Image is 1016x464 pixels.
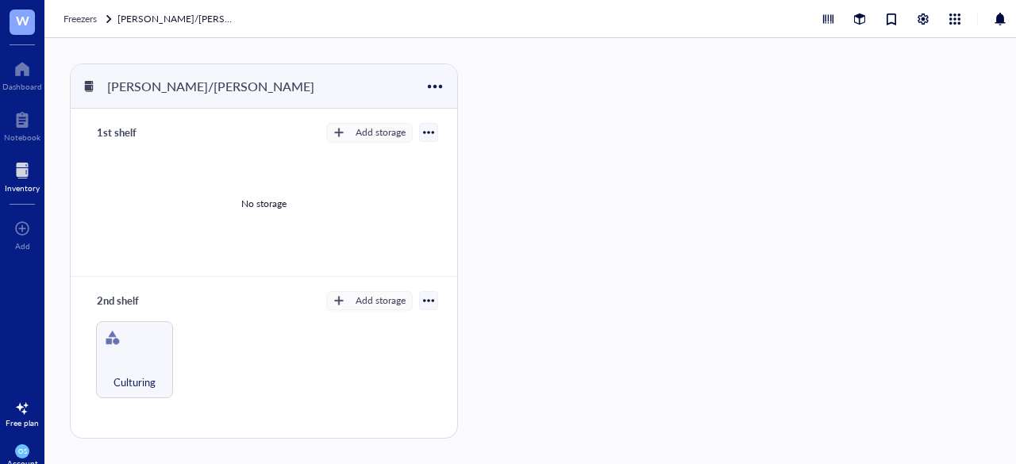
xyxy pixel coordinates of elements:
[356,293,406,308] div: Add storage
[326,291,413,310] button: Add storage
[356,125,406,140] div: Add storage
[90,121,185,144] div: 1st shelf
[63,11,114,27] a: Freezers
[15,241,30,251] div: Add
[4,132,40,142] div: Notebook
[5,158,40,193] a: Inventory
[2,82,42,91] div: Dashboard
[326,123,413,142] button: Add storage
[2,56,42,91] a: Dashboard
[114,374,156,391] span: Culturing
[6,418,39,428] div: Free plan
[4,107,40,142] a: Notebook
[117,11,237,27] a: [PERSON_NAME]/[PERSON_NAME]
[5,183,40,193] div: Inventory
[90,290,185,312] div: 2nd shelf
[241,197,287,211] div: No storage
[18,447,26,454] span: OS
[63,12,97,25] span: Freezers
[16,10,29,30] span: W
[100,73,321,100] div: [PERSON_NAME]/[PERSON_NAME]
